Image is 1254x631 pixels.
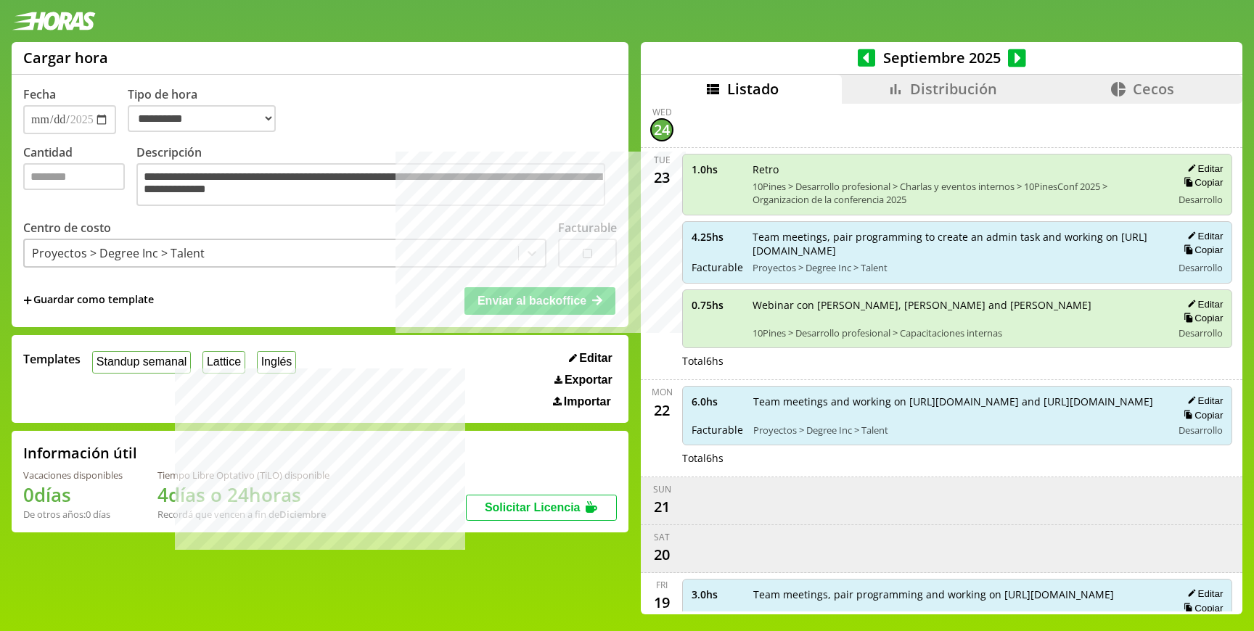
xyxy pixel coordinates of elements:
div: Total 6 hs [682,354,1232,368]
span: 10Pines > Desarrollo profesional > Charlas y eventos internos > 10PinesConf 2025 > Organizacion d... [753,180,1162,206]
span: 3.0 hs [692,587,743,601]
span: Facturable [692,423,743,437]
input: Cantidad [23,163,125,190]
button: Copiar [1179,176,1223,189]
span: Proyectos > Degree Inc > Talent [753,261,1162,274]
button: Editar [1183,230,1223,242]
span: Facturable [692,260,742,274]
div: Wed [652,106,672,118]
div: Sat [654,531,670,543]
button: Exportar [550,373,617,387]
button: Inglés [257,351,296,374]
span: Team meetings and working on [URL][DOMAIN_NAME] and [URL][DOMAIN_NAME] [753,395,1162,408]
div: 24 [650,118,673,141]
div: Vacaciones disponibles [23,469,123,482]
button: Copiar [1179,312,1223,324]
button: Editar [1183,298,1223,310]
div: 19 [650,591,673,614]
label: Fecha [23,86,56,102]
span: Team meetings, pair programming to create an admin task and working on [URL][DOMAIN_NAME] [753,230,1162,257]
h1: Cargar hora [23,48,108,67]
button: Editar [1183,395,1223,407]
div: Sun [653,483,671,495]
span: Exportar [565,374,612,387]
h1: 0 días [23,482,123,508]
label: Facturable [558,220,617,236]
span: Desarrollo [1179,424,1223,437]
div: Mon [652,386,673,398]
span: Retro [753,162,1162,176]
b: Diciembre [279,508,326,521]
button: Copiar [1179,409,1223,421]
label: Cantidad [23,144,136,210]
button: Editar [565,351,617,366]
span: Solicitar Licencia [485,501,581,514]
div: 20 [650,543,673,566]
h2: Información útil [23,443,137,463]
button: Editar [1183,587,1223,600]
span: 0.75 hs [692,298,742,312]
button: Copiar [1179,244,1223,256]
select: Tipo de hora [128,105,276,132]
span: 6.0 hs [692,395,743,408]
span: Enviar al backoffice [478,294,586,307]
span: 10Pines > Desarrollo profesional > Capacitaciones internas [753,326,1162,339]
span: Listado [727,79,779,99]
img: logotipo [12,12,96,30]
span: Proyectos > Degree Inc > Talent [753,424,1162,437]
div: Total 6 hs [682,451,1232,465]
span: Importar [564,395,611,408]
div: Fri [656,579,668,591]
div: scrollable content [641,104,1242,612]
div: 21 [650,495,673,519]
span: Templates [23,351,81,367]
span: Editar [579,352,612,365]
label: Tipo de hora [128,86,287,134]
div: 23 [650,166,673,189]
span: Team meetings, pair programming and working on [URL][DOMAIN_NAME] [753,587,1162,601]
div: Recordá que vencen a fin de [157,508,329,521]
span: Septiembre 2025 [875,48,1008,67]
span: Distribución [910,79,997,99]
span: Desarrollo [1179,193,1223,206]
button: Enviar al backoffice [464,287,615,315]
span: +Guardar como template [23,292,154,308]
div: Tue [654,154,671,166]
span: Cecos [1133,79,1174,99]
div: De otros años: 0 días [23,508,123,521]
span: Desarrollo [1179,261,1223,274]
span: Webinar con [PERSON_NAME], [PERSON_NAME] and [PERSON_NAME] [753,298,1162,312]
button: Solicitar Licencia [466,495,617,521]
label: Centro de costo [23,220,111,236]
div: Tiempo Libre Optativo (TiLO) disponible [157,469,329,482]
button: Lattice [202,351,245,374]
button: Copiar [1179,602,1223,614]
button: Standup semanal [92,351,191,374]
textarea: Descripción [136,163,605,206]
span: 1.0 hs [692,162,742,176]
div: 22 [650,398,673,421]
label: Descripción [136,144,617,210]
button: Editar [1183,162,1223,175]
div: Proyectos > Degree Inc > Talent [32,245,205,261]
span: + [23,292,32,308]
span: 4.25 hs [692,230,742,244]
span: Desarrollo [1179,326,1223,339]
h1: 4 días o 24 horas [157,482,329,508]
